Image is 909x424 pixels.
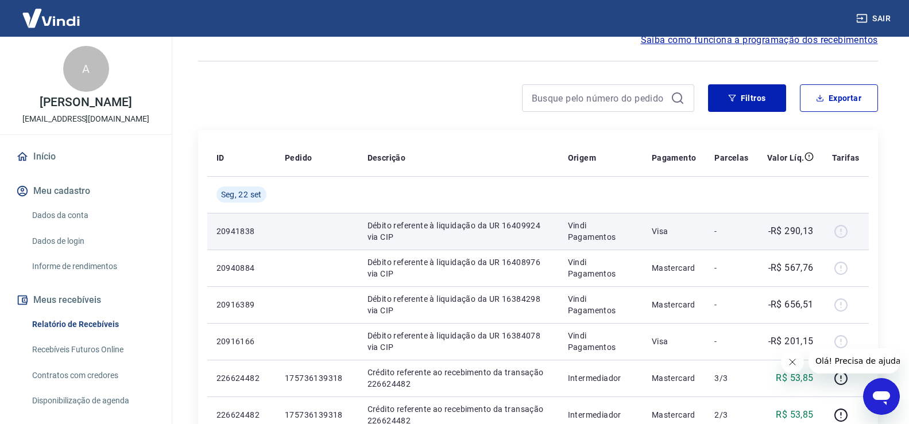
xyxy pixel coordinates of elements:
p: Débito referente à liquidação da UR 16384078 via CIP [368,330,550,353]
button: Filtros [708,84,786,112]
p: -R$ 567,76 [768,261,814,275]
span: Seg, 22 set [221,189,262,200]
p: Mastercard [652,262,697,274]
p: 226624482 [216,409,266,421]
p: Mastercard [652,372,697,384]
p: - [714,225,748,237]
p: Tarifas [832,152,860,164]
p: Valor Líq. [767,152,804,164]
p: - [714,336,748,347]
p: Vindi Pagamentos [568,293,633,316]
iframe: Botão para abrir a janela de mensagens [863,378,900,415]
p: Pagamento [652,152,697,164]
button: Sair [854,8,895,29]
p: R$ 53,85 [776,371,813,385]
p: 20916389 [216,299,266,310]
p: Descrição [368,152,406,164]
p: Parcelas [714,152,748,164]
p: -R$ 201,15 [768,334,814,348]
p: 20940884 [216,262,266,274]
a: Informe de rendimentos [28,255,158,278]
p: Crédito referente ao recebimento da transação 226624482 [368,367,550,390]
p: 3/3 [714,372,748,384]
p: Débito referente à liquidação da UR 16408976 via CIP [368,256,550,279]
p: Mastercard [652,409,697,421]
p: -R$ 656,51 [768,298,814,312]
input: Busque pelo número do pedido [532,90,666,107]
p: R$ 53,85 [776,408,813,422]
img: Vindi [14,1,88,36]
span: Olá! Precisa de ajuda? [7,8,96,17]
p: 175736139318 [285,409,349,421]
a: Contratos com credores [28,364,158,387]
a: Saiba como funciona a programação dos recebimentos [641,33,878,47]
p: Visa [652,336,697,347]
p: - [714,299,748,310]
a: Disponibilização de agenda [28,389,158,413]
a: Recebíveis Futuros Online [28,338,158,361]
button: Exportar [800,84,878,112]
p: Débito referente à liquidação da UR 16409924 via CIP [368,220,550,243]
p: 20916166 [216,336,266,347]
div: A [63,46,109,92]
p: [EMAIL_ADDRESS][DOMAIN_NAME] [22,113,149,125]
button: Meu cadastro [14,178,158,204]
a: Dados de login [28,229,158,253]
a: Dados da conta [28,204,158,227]
p: -R$ 290,13 [768,224,814,238]
iframe: Fechar mensagem [781,351,804,374]
p: Vindi Pagamentos [568,220,633,243]
p: Vindi Pagamentos [568,330,633,353]
p: 2/3 [714,409,748,421]
p: ID [216,152,225,164]
p: 175736139318 [285,372,349,384]
p: Pedido [285,152,312,164]
p: Débito referente à liquidação da UR 16384298 via CIP [368,293,550,316]
p: Origem [568,152,596,164]
p: Visa [652,225,697,237]
p: Mastercard [652,299,697,310]
iframe: Mensagem da empresa [809,348,900,374]
p: Vindi Pagamentos [568,256,633,279]
a: Início [14,144,158,169]
p: - [714,262,748,274]
p: Intermediador [568,372,633,384]
p: 20941838 [216,225,266,237]
button: Meus recebíveis [14,287,158,313]
a: Relatório de Recebíveis [28,313,158,336]
p: 226624482 [216,372,266,384]
p: [PERSON_NAME] [40,96,131,108]
p: Intermediador [568,409,633,421]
